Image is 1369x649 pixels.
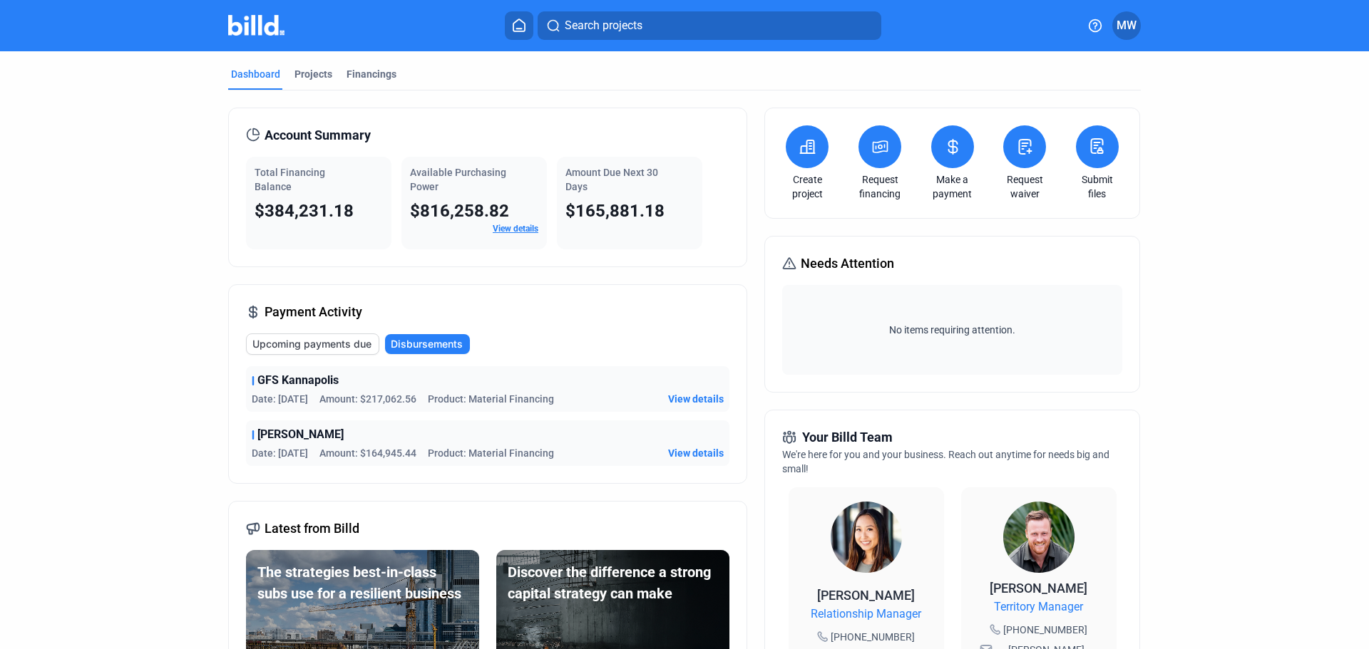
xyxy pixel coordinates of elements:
[788,323,1116,337] span: No items requiring attention.
[265,519,359,539] span: Latest from Billd
[257,561,468,604] div: The strategies best-in-class subs use for a resilient business
[811,606,921,623] span: Relationship Manager
[493,224,538,234] a: View details
[831,502,902,573] img: Relationship Manager
[385,334,470,354] button: Disbursements
[508,561,718,604] div: Discover the difference a strong capital strategy can make
[831,630,915,644] span: [PHONE_NUMBER]
[428,446,554,460] span: Product: Material Financing
[1072,172,1122,201] a: Submit files
[252,446,308,460] span: Date: [DATE]
[347,67,396,81] div: Financings
[257,372,339,389] span: GFS Kannapolis
[801,254,894,274] span: Needs Attention
[319,392,416,406] span: Amount: $217,062.56
[246,333,379,355] button: Upcoming payments due
[252,392,308,406] span: Date: [DATE]
[565,167,658,192] span: Amount Due Next 30 Days
[1112,11,1141,40] button: MW
[817,588,915,603] span: [PERSON_NAME]
[255,167,325,192] span: Total Financing Balance
[928,172,978,201] a: Make a payment
[231,67,280,81] div: Dashboard
[319,446,416,460] span: Amount: $164,945.44
[668,446,724,460] button: View details
[782,449,1109,474] span: We're here for you and your business. Reach out anytime for needs big and small!
[565,17,642,34] span: Search projects
[538,11,881,40] button: Search projects
[855,172,905,201] a: Request financing
[410,167,506,192] span: Available Purchasing Power
[294,67,332,81] div: Projects
[1003,623,1087,637] span: [PHONE_NUMBER]
[1003,502,1075,573] img: Territory Manager
[252,337,371,351] span: Upcoming payments due
[782,172,832,201] a: Create project
[255,201,354,221] span: $384,231.18
[265,302,362,322] span: Payment Activity
[1117,17,1137,34] span: MW
[990,581,1087,596] span: [PERSON_NAME]
[265,125,371,145] span: Account Summary
[391,337,463,351] span: Disbursements
[410,201,509,221] span: $816,258.82
[565,201,665,221] span: $165,881.18
[428,392,554,406] span: Product: Material Financing
[802,427,893,447] span: Your Billd Team
[994,598,1083,616] span: Territory Manager
[668,392,724,406] button: View details
[228,15,284,36] img: Billd Company Logo
[257,426,344,443] span: [PERSON_NAME]
[1000,172,1050,201] a: Request waiver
